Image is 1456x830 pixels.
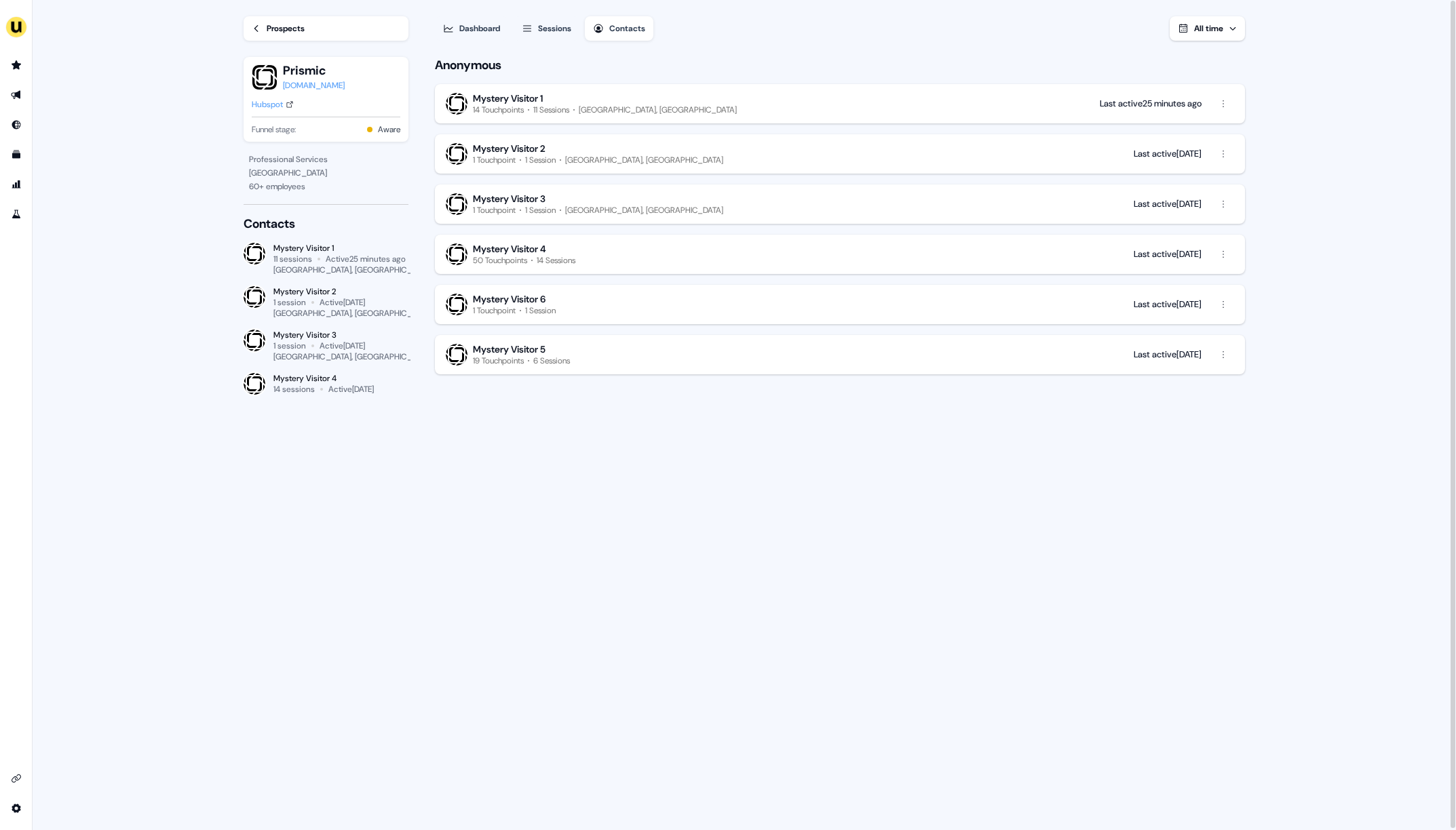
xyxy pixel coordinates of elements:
[273,286,408,297] div: Mystery Visitor 2
[435,57,1245,73] div: Anonymous
[533,104,569,115] div: 11 Sessions
[473,343,545,355] div: Mystery Visitor 5
[5,174,27,195] a: Go to attribution
[273,264,433,275] div: [GEOGRAPHIC_DATA], [GEOGRAPHIC_DATA]
[473,142,545,155] div: Mystery Visitor 2
[249,180,403,193] div: 60 + employees
[435,335,1245,374] button: Mystery Visitor 519 Touchpoints6 SessionsLast active[DATE]
[473,92,543,104] div: Mystery Visitor 1
[273,384,315,395] div: 14 sessions
[273,297,306,308] div: 1 session
[328,384,374,395] div: Active [DATE]
[1134,147,1202,161] div: Last active [DATE]
[252,98,283,111] div: Hubspot
[252,98,294,111] a: Hubspot
[579,104,737,115] div: [GEOGRAPHIC_DATA], [GEOGRAPHIC_DATA]
[435,16,508,41] button: Dashboard
[273,373,374,384] div: Mystery Visitor 4
[1134,298,1202,311] div: Last active [DATE]
[273,308,433,319] div: [GEOGRAPHIC_DATA], [GEOGRAPHIC_DATA]
[273,330,408,340] div: Mystery Visitor 3
[273,243,408,254] div: Mystery Visitor 1
[1134,197,1202,211] div: Last active [DATE]
[1194,23,1223,34] span: All time
[514,16,579,41] button: Sessions
[267,22,305,35] div: Prospects
[435,184,1245,224] button: Mystery Visitor 31 Touchpoint1 Session[GEOGRAPHIC_DATA], [GEOGRAPHIC_DATA]Last active[DATE]
[435,134,1245,174] button: Mystery Visitor 21 Touchpoint1 Session[GEOGRAPHIC_DATA], [GEOGRAPHIC_DATA]Last active[DATE]
[525,155,556,165] div: 1 Session
[273,254,312,264] div: 11 sessions
[473,104,524,115] div: 14 Touchpoints
[585,16,653,41] button: Contacts
[435,285,1245,324] button: Mystery Visitor 61 Touchpoint1 SessionLast active[DATE]
[525,305,556,316] div: 1 Session
[609,22,645,35] div: Contacts
[1134,248,1202,261] div: Last active [DATE]
[5,84,27,106] a: Go to outbound experience
[252,123,296,136] span: Funnel stage:
[320,297,365,308] div: Active [DATE]
[473,243,546,255] div: Mystery Visitor 4
[5,144,27,165] a: Go to templates
[1170,16,1245,41] button: All time
[5,114,27,136] a: Go to Inbound
[1134,348,1202,361] div: Last active [DATE]
[533,355,570,366] div: 6 Sessions
[473,305,516,316] div: 1 Touchpoint
[565,155,723,165] div: [GEOGRAPHIC_DATA], [GEOGRAPHIC_DATA]
[435,84,1245,123] button: Mystery Visitor 114 Touchpoints11 Sessions[GEOGRAPHIC_DATA], [GEOGRAPHIC_DATA]Last active25 minut...
[5,768,27,789] a: Go to integrations
[320,340,365,351] div: Active [DATE]
[473,155,516,165] div: 1 Touchpoint
[283,79,345,92] a: [DOMAIN_NAME]
[244,216,408,232] div: Contacts
[525,205,556,216] div: 1 Session
[538,22,571,35] div: Sessions
[273,351,433,362] div: [GEOGRAPHIC_DATA], [GEOGRAPHIC_DATA]
[1100,97,1202,111] div: Last active 25 minutes ago
[5,54,27,76] a: Go to prospects
[249,166,403,180] div: [GEOGRAPHIC_DATA]
[459,22,500,35] div: Dashboard
[249,153,403,166] div: Professional Services
[435,235,1245,274] button: Mystery Visitor 450 Touchpoints14 SessionsLast active[DATE]
[537,255,575,266] div: 14 Sessions
[473,193,545,205] div: Mystery Visitor 3
[326,254,406,264] div: Active 25 minutes ago
[5,203,27,225] a: Go to experiments
[244,16,408,41] a: Prospects
[5,797,27,819] a: Go to integrations
[565,205,723,216] div: [GEOGRAPHIC_DATA], [GEOGRAPHIC_DATA]
[473,355,524,366] div: 19 Touchpoints
[473,293,545,305] div: Mystery Visitor 6
[473,205,516,216] div: 1 Touchpoint
[273,340,306,351] div: 1 session
[473,255,527,266] div: 50 Touchpoints
[378,123,400,136] button: Aware
[283,62,345,79] button: Prismic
